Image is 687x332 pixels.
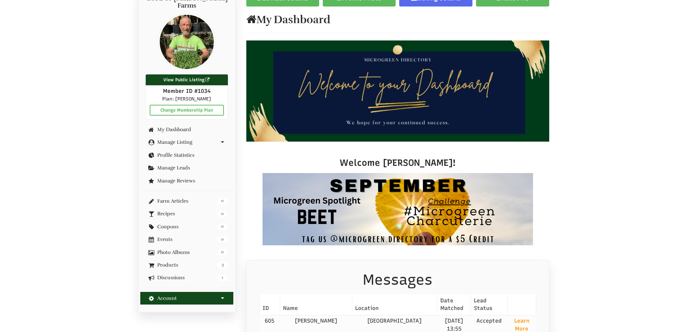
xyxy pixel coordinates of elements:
span: 0 [217,211,228,217]
a: 0 Events [146,237,228,242]
a: 0 Coupons [146,224,228,229]
a: Manage Reviews [146,178,228,184]
img: Blue Gold Rustic Artisinal Remote Graduation Banner (1) [246,40,549,142]
span: 0 [217,198,228,204]
a: View Public Listing [146,74,228,85]
a: Manage Leads [146,165,228,171]
a: Change Membership Plan [150,105,224,116]
a: 1 Discussions [146,275,228,280]
th: Lead Status [471,294,507,315]
th: Name [280,294,352,315]
a: Account [146,296,228,301]
span: Member ID #1034 [163,88,211,94]
img: pimage 1034 457 photo [158,13,216,71]
th: Date Matched [437,294,471,315]
th: Location [352,294,437,315]
span: Messages [363,271,432,288]
span: 3 [217,262,228,268]
span: 0 [217,236,228,243]
span: 0 [217,224,228,230]
a: Profile Statistics [146,152,228,158]
h1: My Dashboard [246,14,549,26]
img: September2 [263,173,533,245]
span: 1 [217,275,228,281]
a: 0 Farm Articles [146,198,228,204]
span: Welcome [PERSON_NAME]! [340,157,456,168]
a: Learn More [514,318,529,332]
a: 3 Products [146,262,228,268]
a: Manage Listing [146,139,228,145]
span: 0 [217,249,228,256]
a: My Dashboard [146,127,228,132]
a: 0 Recipes [146,211,228,216]
span: Plan: [PERSON_NAME] [162,96,211,102]
th: ID [259,294,280,315]
a: 0 Photo Albums [146,250,228,255]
